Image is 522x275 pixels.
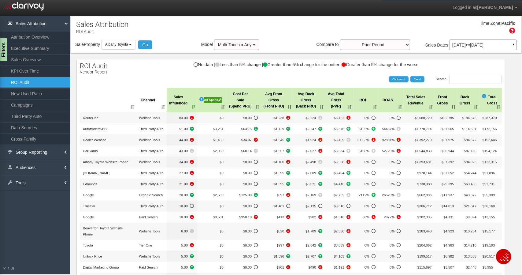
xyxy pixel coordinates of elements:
p: [DATE] [DATE] [452,43,514,47]
span: Beaverton Toyota Website Phone [83,226,123,236]
span: No Data to compare [230,159,258,165]
span: +41 [328,137,350,143]
span: Digital Marketing Group [83,266,119,269]
a: ▼ [511,41,516,51]
span: -853 [264,159,290,165]
span: $21,347 [464,204,476,208]
span: -299 [328,242,350,248]
span: Third Party Auto [139,171,163,175]
span: +120 [264,126,290,132]
span: +118 [328,148,350,154]
span: Excel [414,77,421,81]
span: $9,501 [213,215,224,219]
span: $37,392 [442,160,454,164]
span: $115,697 [417,266,432,269]
span: $6,982 [444,254,454,258]
span: $199,517 [417,254,432,258]
span: Clipboard [392,77,405,81]
span: No Data to compare% [382,170,401,176]
span: $978,144 [417,171,432,175]
span: -1909 [296,214,322,220]
span: No Data to compare% [382,228,401,234]
span: -8.00 [170,159,194,165]
span: $10,254 [464,229,476,233]
span: No Data to compare% [382,181,401,187]
span: $184,575 [462,116,476,120]
span: No Data to compare% [357,159,376,165]
span: No Data to compare [264,203,290,209]
span: $154,124 [483,149,497,153]
span: No Data to compare [230,170,258,176]
span: +223 [296,126,322,132]
span: -207 [296,137,322,143]
th: ROAS: activate to sort column ascending [379,88,404,112]
span: $29,295 [442,182,454,186]
span: $63,436 [464,182,476,186]
span: -2128% [382,214,401,220]
span: No Data to compare% [357,181,376,187]
span: -2.00 [170,214,194,220]
span: +925 [296,181,322,187]
span: +0.00 [170,228,194,234]
span: -204 [264,115,290,121]
span: $3,507 [444,266,454,269]
span: +1.55 [230,148,258,154]
span: $0 [220,266,223,269]
span: -1024% [357,137,376,143]
span: +55 [296,192,322,198]
span: -961 [328,159,350,165]
span: $14,813 [442,204,454,208]
span: RouteOne [83,116,98,120]
span: $9,024 [466,215,476,219]
th: <i style="position:absolute;font-size:14px;z-index:100;color:#2f9fe0" tooltip="" data-toggle="pop... [479,88,502,112]
span: +1212 [328,181,350,187]
span: Paid Search [139,215,157,219]
span: $0 [220,254,223,258]
span: $55,309 [483,193,495,197]
span: $2,500 [213,193,224,197]
span: No Data to compare% [382,159,401,165]
span: Third Party Auto [139,182,163,186]
span: $0 [220,243,223,247]
span: -573 [328,264,350,270]
span: No Data to compare% [382,115,401,121]
span: $1,392,279 [415,138,432,142]
span: Multi-Touch ♦ Any [218,42,252,47]
th: Sales Influenced: activate to sort column ascending [167,88,197,112]
span: Website Tools [139,160,160,164]
span: Dealer Website [83,138,106,142]
span: No Data to compare [230,203,258,209]
p: Vendor Report [80,70,107,74]
span: -103 [296,115,322,121]
span: $4,983 [444,243,454,247]
span: $87,180 [464,149,476,153]
span: [PERSON_NAME] [477,5,513,10]
span: Paid Search [139,266,157,269]
th: : activate to sort column ascending [80,88,136,112]
span: -5.00 [170,137,194,143]
th: Avg TotalGross (PVR): activate to sort column ascending [325,88,354,112]
span: -13.89 [230,192,258,198]
span: $91,896 [483,171,495,175]
span: No Data to compare [296,203,322,209]
span: $152,646 [483,138,497,142]
button: Multi-Touch ♦ Any [214,40,259,50]
a: Clipboard [389,76,409,83]
span: $92,731 [483,182,495,186]
span: $1,544,833 [415,149,432,153]
span: Website Tools [139,229,160,233]
a: Excel [410,76,424,83]
span: No Data to compare% [357,203,376,209]
span: TrueCar [83,204,95,208]
span: No Data to compare% [357,228,376,234]
span: No Data to compare% [357,253,376,259]
span: $287,370 [483,116,497,120]
span: +685 [328,170,350,176]
span: $122,315 [483,160,497,164]
span: +4.00 [170,126,194,132]
span: $2,930 [213,149,224,153]
span: $84,672 [464,138,476,142]
span: No Data to compare [230,253,258,259]
span: -259 [264,264,290,270]
div: No data | Less than 5% change | Greater than 5% change for the better | Greater than 5% change fo... [77,62,505,73]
